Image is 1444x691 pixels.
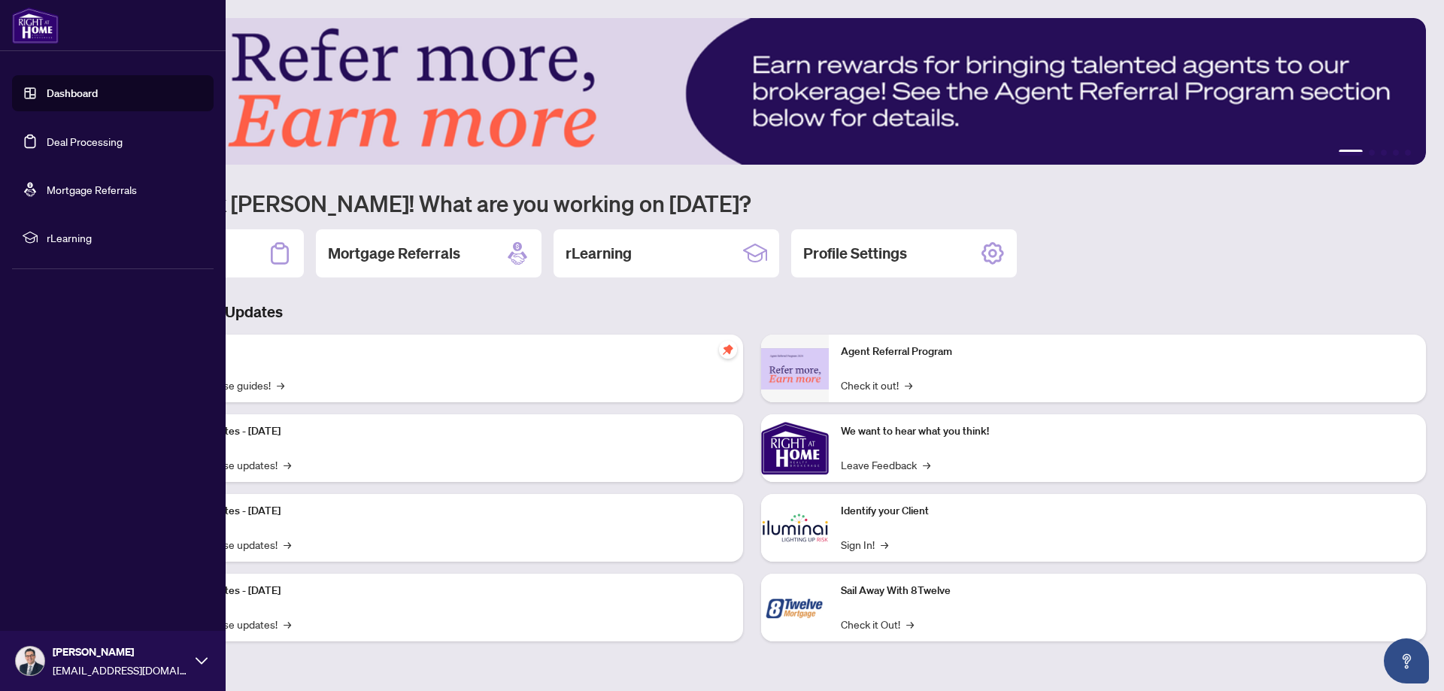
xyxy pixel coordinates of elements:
span: → [284,536,291,553]
h2: rLearning [566,243,632,264]
h2: Mortgage Referrals [328,243,460,264]
p: Platform Updates - [DATE] [158,503,731,520]
span: → [881,536,888,553]
span: [EMAIL_ADDRESS][DOMAIN_NAME] [53,662,188,678]
span: [PERSON_NAME] [53,644,188,660]
p: Sail Away With 8Twelve [841,583,1414,599]
h1: Welcome back [PERSON_NAME]! What are you working on [DATE]? [78,189,1426,217]
span: pushpin [719,341,737,359]
a: Check it out!→ [841,377,912,393]
p: Platform Updates - [DATE] [158,423,731,440]
button: 1 [1339,150,1363,156]
h2: Profile Settings [803,243,907,264]
a: Dashboard [47,86,98,100]
img: We want to hear what you think! [761,414,829,482]
p: Self-Help [158,344,731,360]
button: 2 [1369,150,1375,156]
a: Leave Feedback→ [841,456,930,473]
p: We want to hear what you think! [841,423,1414,440]
span: rLearning [47,229,203,246]
button: Open asap [1384,638,1429,683]
span: → [284,456,291,473]
img: Agent Referral Program [761,348,829,389]
span: → [284,616,291,632]
span: → [906,616,914,632]
h3: Brokerage & Industry Updates [78,302,1426,323]
button: 3 [1381,150,1387,156]
p: Identify your Client [841,503,1414,520]
span: → [277,377,284,393]
a: Check it Out!→ [841,616,914,632]
p: Platform Updates - [DATE] [158,583,731,599]
span: → [923,456,930,473]
span: → [905,377,912,393]
button: 4 [1393,150,1399,156]
img: Identify your Client [761,494,829,562]
img: Profile Icon [16,647,44,675]
a: Sign In!→ [841,536,888,553]
p: Agent Referral Program [841,344,1414,360]
button: 5 [1405,150,1411,156]
img: logo [12,8,59,44]
a: Deal Processing [47,135,123,148]
img: Slide 0 [78,18,1426,165]
a: Mortgage Referrals [47,183,137,196]
img: Sail Away With 8Twelve [761,574,829,641]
